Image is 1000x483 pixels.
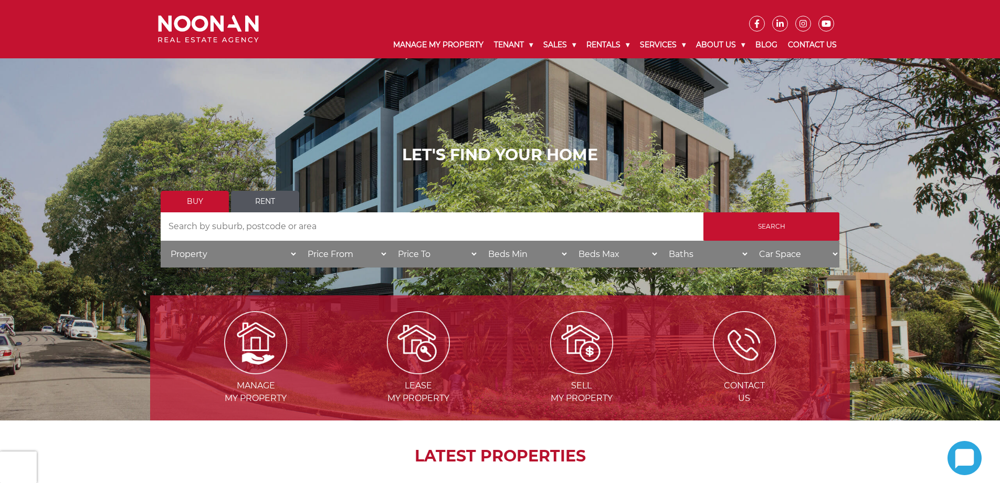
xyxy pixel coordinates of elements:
a: Rentals [581,32,635,58]
img: Manage my Property [224,311,287,374]
a: Manage My Property [388,32,489,58]
span: Contact Us [664,379,825,405]
span: Lease my Property [338,379,499,405]
a: Tenant [489,32,538,58]
input: Search by suburb, postcode or area [161,212,703,241]
span: Sell my Property [501,379,662,405]
input: Search [703,212,839,241]
a: Rent [231,191,299,212]
a: Buy [161,191,229,212]
h2: LATEST PROPERTIES [176,447,824,466]
a: Sellmy Property [501,337,662,403]
a: ContactUs [664,337,825,403]
a: Contact Us [783,32,842,58]
a: Services [635,32,691,58]
a: About Us [691,32,750,58]
a: Sales [538,32,581,58]
a: Leasemy Property [338,337,499,403]
img: Sell my property [550,311,613,374]
img: Noonan Real Estate Agency [158,15,259,43]
span: Manage my Property [175,379,336,405]
h1: LET'S FIND YOUR HOME [161,146,839,165]
img: ICONS [713,311,776,374]
a: Managemy Property [175,337,336,403]
a: Blog [750,32,783,58]
img: Lease my property [387,311,450,374]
